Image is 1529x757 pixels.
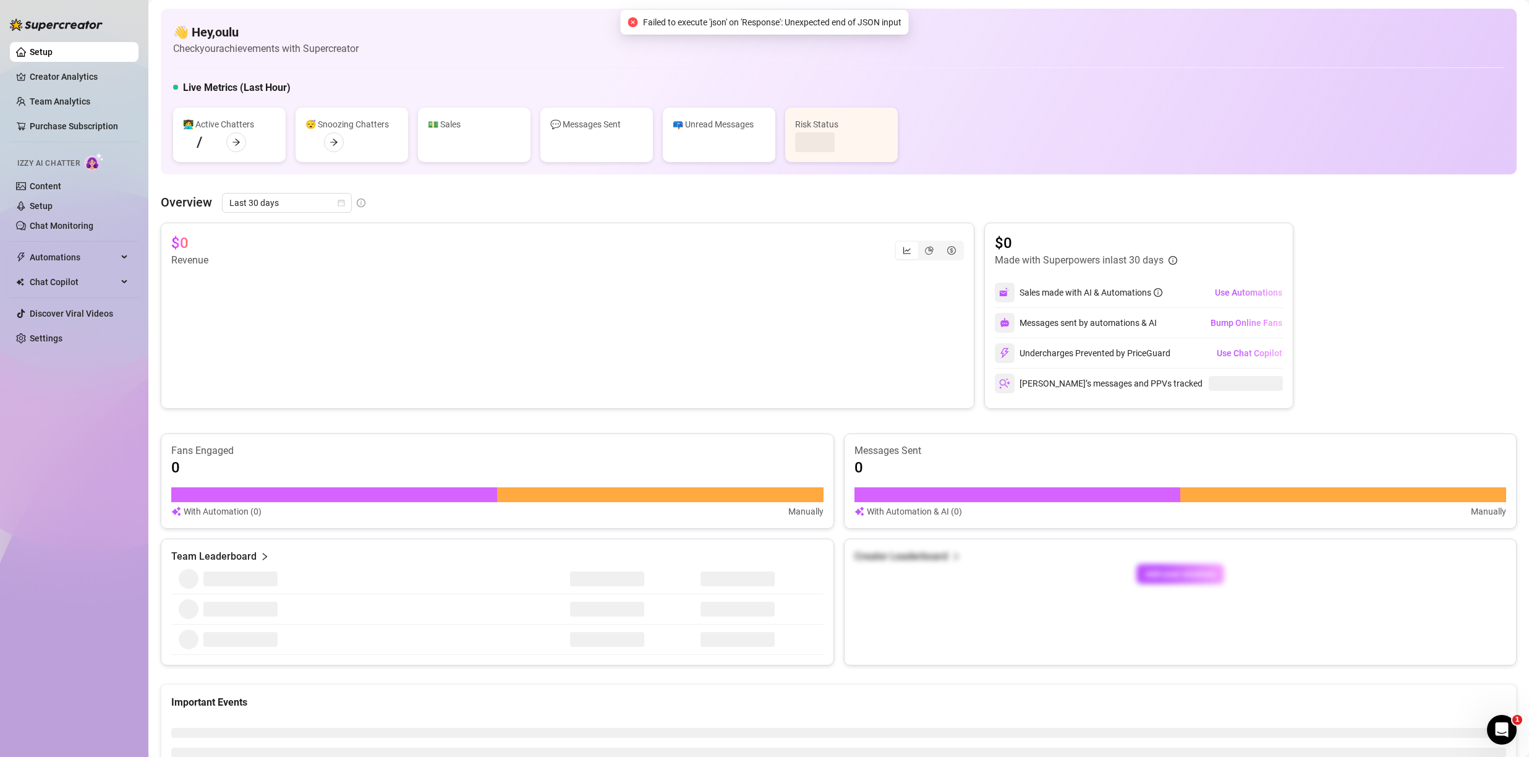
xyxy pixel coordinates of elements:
img: svg%3e [854,505,864,518]
a: Creator Analytics [30,67,129,87]
span: pie-chart [925,246,934,255]
a: Team Analytics [30,96,90,106]
span: close-circle [628,17,638,27]
span: calendar [338,199,345,207]
img: svg%3e [999,378,1010,389]
span: Last 30 days [229,194,344,212]
h4: 👋 Hey, oulu [173,24,359,41]
span: line-chart [903,246,911,255]
article: Messages Sent [854,444,1507,458]
span: Automations [30,247,117,267]
span: Chat Copilot [30,272,117,292]
span: info-circle [1169,256,1177,265]
a: Discover Viral Videos [30,309,113,319]
article: $0 [995,233,1177,253]
article: Made with Superpowers in last 30 days [995,253,1164,268]
a: Purchase Subscription [30,121,118,131]
article: Manually [788,505,824,518]
img: Chat Copilot [16,278,24,286]
span: arrow-right [232,138,241,147]
span: Bump Online Fans [1211,318,1282,328]
article: Manually [1471,505,1506,518]
div: 👩‍💻 Active Chatters [183,118,276,131]
article: 0 [854,458,863,477]
article: With Automation & AI (0) [867,505,962,518]
div: Risk Status [795,118,888,131]
div: 💵 Sales [428,118,521,131]
a: Content [30,181,61,191]
span: thunderbolt [16,252,26,262]
span: arrow-right [330,138,338,147]
article: Check your achievements with Supercreator [173,41,359,56]
img: logo-BBDzfeDw.svg [10,19,103,31]
img: svg%3e [1000,318,1010,328]
a: Chat Monitoring [30,221,93,231]
a: Setup [30,47,53,57]
div: Important Events [171,695,1506,710]
img: svg%3e [171,505,181,518]
span: Use Chat Copilot [1217,348,1282,358]
article: Team Leaderboard [171,549,257,564]
article: 0 [171,458,180,477]
div: Sales made with AI & Automations [1020,286,1162,299]
span: 1 [1512,715,1522,725]
span: Izzy AI Chatter [17,158,80,169]
article: Overview [161,193,212,212]
article: $0 [171,233,189,253]
button: Use Automations [1214,283,1283,302]
span: info-circle [1154,288,1162,297]
span: Use Automations [1215,288,1282,297]
article: Revenue [171,253,208,268]
span: right [260,549,269,564]
a: Setup [30,201,53,211]
h5: Live Metrics (Last Hour) [183,80,291,95]
span: Failed to execute 'json' on 'Response': Unexpected end of JSON input [643,15,901,29]
div: segmented control [895,241,964,260]
article: Fans Engaged [171,444,824,458]
span: dollar-circle [947,246,956,255]
img: svg%3e [999,287,1010,298]
a: Settings [30,333,62,343]
div: 📪 Unread Messages [673,118,765,131]
div: Undercharges Prevented by PriceGuard [995,343,1170,363]
article: With Automation (0) [184,505,262,518]
button: Use Chat Copilot [1216,343,1283,363]
img: AI Chatter [85,153,104,171]
div: 😴 Snoozing Chatters [305,118,398,131]
div: 💬 Messages Sent [550,118,643,131]
img: svg%3e [999,348,1010,359]
span: info-circle [357,199,365,207]
button: Bump Online Fans [1210,313,1283,333]
iframe: Intercom live chat [1487,715,1517,745]
div: Messages sent by automations & AI [995,313,1157,333]
div: [PERSON_NAME]’s messages and PPVs tracked [995,374,1203,393]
